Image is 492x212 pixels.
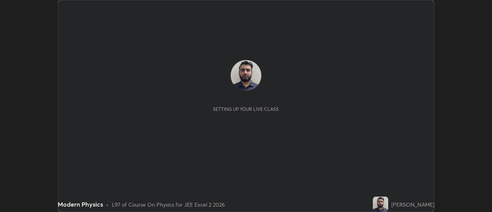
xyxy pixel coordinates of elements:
div: [PERSON_NAME] [391,200,434,209]
img: 2d581e095ba74728bda1a1849c8d6045.jpg [373,197,388,212]
div: Setting up your live class [213,106,279,112]
div: • [106,200,109,209]
div: L97 of Course On Physics for JEE Excel 2 2026 [112,200,225,209]
img: 2d581e095ba74728bda1a1849c8d6045.jpg [231,60,261,91]
div: Modern Physics [58,200,103,209]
